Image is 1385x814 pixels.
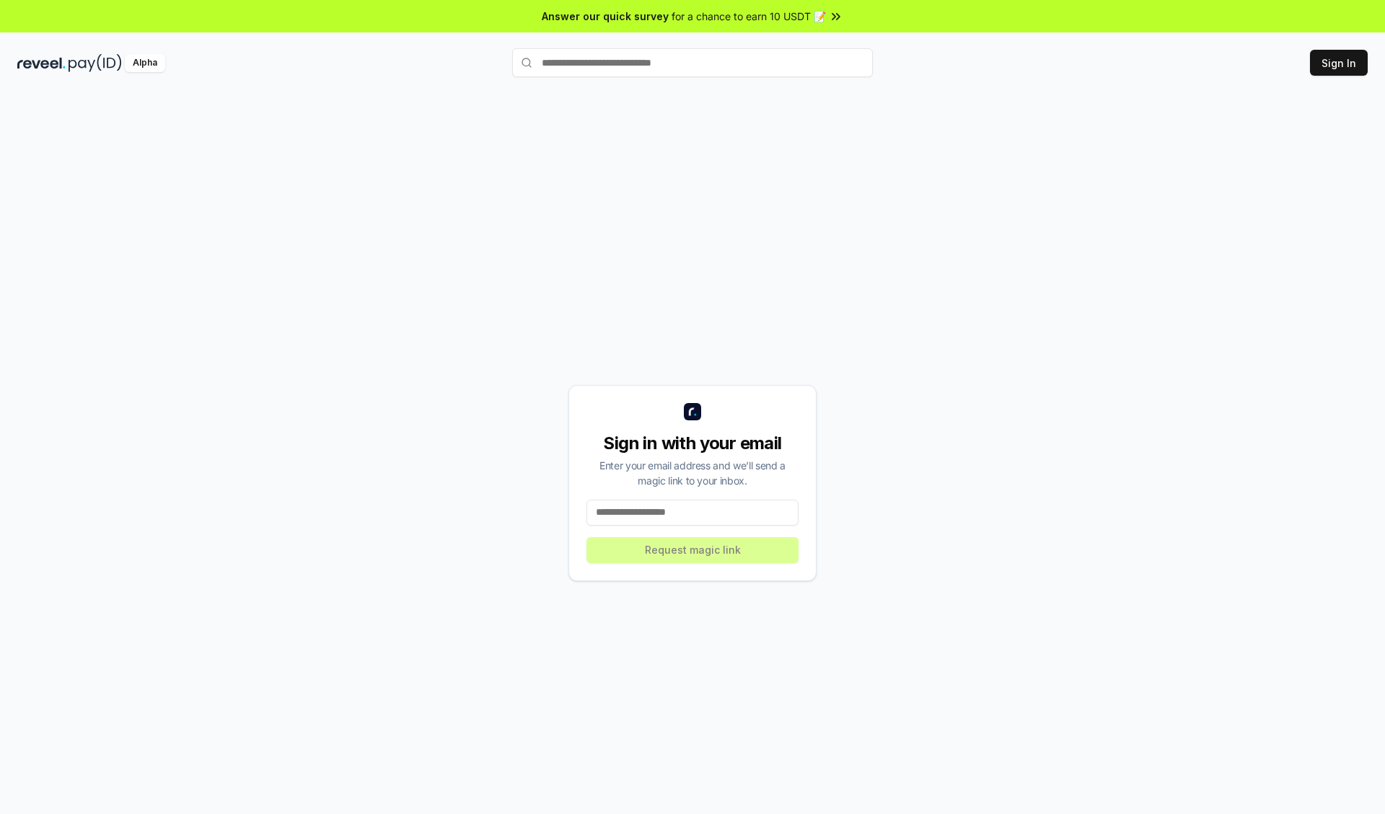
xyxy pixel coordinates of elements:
div: Sign in with your email [586,432,799,455]
span: for a chance to earn 10 USDT 📝 [672,9,826,24]
button: Sign In [1310,50,1368,76]
div: Alpha [125,54,165,72]
img: reveel_dark [17,54,66,72]
img: pay_id [69,54,122,72]
span: Answer our quick survey [542,9,669,24]
div: Enter your email address and we’ll send a magic link to your inbox. [586,458,799,488]
img: logo_small [684,403,701,420]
